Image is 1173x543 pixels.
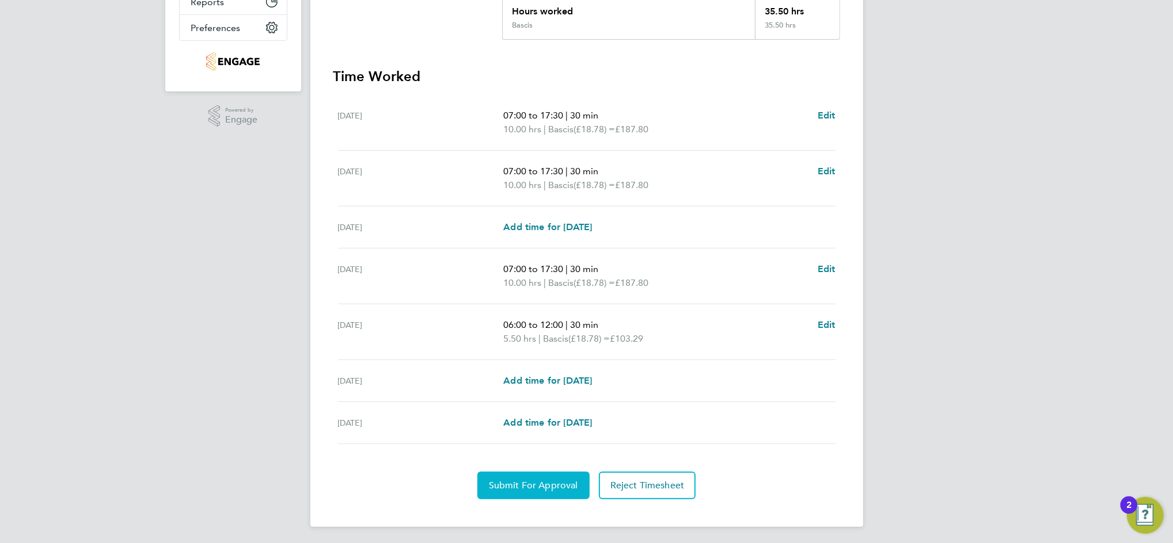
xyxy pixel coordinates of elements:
[191,22,241,33] span: Preferences
[225,115,257,125] span: Engage
[338,109,504,136] div: [DATE]
[503,319,563,330] span: 06:00 to 12:00
[503,277,541,288] span: 10.00 hrs
[503,221,592,232] span: Add time for [DATE]
[574,179,615,190] span: (£18.78) =
[818,165,836,178] a: Edit
[206,52,260,71] img: thornbaker-logo-retina.png
[615,124,648,135] span: £187.80
[503,416,592,430] a: Add time for [DATE]
[477,472,590,499] button: Submit For Approval
[548,123,574,136] span: Bascis
[503,333,536,344] span: 5.50 hrs
[574,124,615,135] span: (£18.78) =
[179,52,287,71] a: Go to home page
[565,319,568,330] span: |
[610,333,643,344] span: £103.29
[503,220,592,234] a: Add time for [DATE]
[565,110,568,121] span: |
[568,333,610,344] span: (£18.78) =
[503,124,541,135] span: 10.00 hrs
[503,179,541,190] span: 10.00 hrs
[565,263,568,274] span: |
[180,15,287,40] button: Preferences
[543,332,568,346] span: Bascis
[338,374,504,388] div: [DATE]
[544,179,546,190] span: |
[818,319,836,330] span: Edit
[570,319,598,330] span: 30 min
[818,263,836,274] span: Edit
[599,472,696,499] button: Reject Timesheet
[225,105,257,115] span: Powered by
[818,109,836,123] a: Edit
[503,110,563,121] span: 07:00 to 17:30
[503,417,592,428] span: Add time for [DATE]
[818,318,836,332] a: Edit
[615,179,648,190] span: £187.80
[610,480,685,491] span: Reject Timesheet
[338,262,504,290] div: [DATE]
[818,262,836,276] a: Edit
[818,110,836,121] span: Edit
[333,67,840,86] h3: Time Worked
[818,166,836,177] span: Edit
[489,480,578,491] span: Submit For Approval
[570,166,598,177] span: 30 min
[503,374,592,388] a: Add time for [DATE]
[503,375,592,386] span: Add time for [DATE]
[338,318,504,346] div: [DATE]
[208,105,257,127] a: Powered byEngage
[1127,497,1164,534] button: Open Resource Center, 2 new notifications
[574,277,615,288] span: (£18.78) =
[755,21,839,39] div: 35.50 hrs
[338,220,504,234] div: [DATE]
[570,110,598,121] span: 30 min
[548,276,574,290] span: Bascis
[565,166,568,177] span: |
[1126,505,1132,520] div: 2
[338,416,504,430] div: [DATE]
[503,263,563,274] span: 07:00 to 17:30
[503,166,563,177] span: 07:00 to 17:30
[544,277,546,288] span: |
[544,124,546,135] span: |
[570,263,598,274] span: 30 min
[538,333,541,344] span: |
[512,21,533,30] div: Bascis
[548,178,574,192] span: Bascis
[338,165,504,192] div: [DATE]
[615,277,648,288] span: £187.80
